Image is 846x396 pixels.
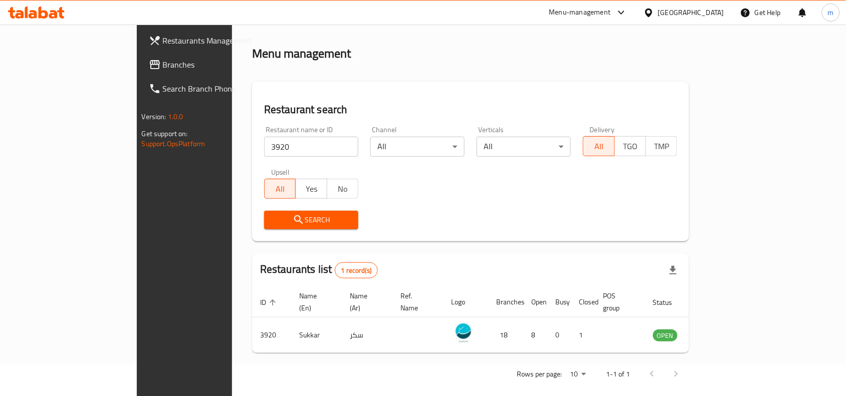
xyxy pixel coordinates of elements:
[443,287,488,317] th: Logo
[488,317,523,353] td: 18
[288,14,292,26] li: /
[252,287,732,353] table: enhanced table
[547,287,571,317] th: Busy
[603,290,633,314] span: POS group
[168,110,183,123] span: 1.0.0
[296,14,362,26] span: Menu management
[653,330,678,341] span: OPEN
[350,290,380,314] span: Name (Ar)
[488,287,523,317] th: Branches
[547,317,571,353] td: 0
[264,211,358,229] button: Search
[650,139,673,154] span: TMP
[264,102,677,117] h2: Restaurant search
[163,59,270,71] span: Branches
[451,320,476,345] img: Sukkar
[260,262,378,278] h2: Restaurants list
[661,258,685,282] div: Export file
[260,296,279,308] span: ID
[252,46,351,62] h2: Menu management
[335,266,378,275] span: 1 record(s)
[658,7,724,18] div: [GEOGRAPHIC_DATA]
[523,287,547,317] th: Open
[566,367,590,382] div: Rows per page:
[342,317,392,353] td: سكر
[614,136,646,156] button: TGO
[264,179,296,199] button: All
[549,7,611,19] div: Menu-management
[163,83,270,95] span: Search Branch Phone
[590,126,615,133] label: Delivery
[331,182,354,196] span: No
[142,127,188,140] span: Get support on:
[606,368,630,380] p: 1-1 of 1
[299,290,330,314] span: Name (En)
[141,53,278,77] a: Branches
[477,137,571,157] div: All
[291,317,342,353] td: Sukkar
[335,262,378,278] div: Total records count
[619,139,642,154] span: TGO
[295,179,327,199] button: Yes
[571,287,595,317] th: Closed
[272,214,350,226] span: Search
[300,182,323,196] span: Yes
[653,296,686,308] span: Status
[400,290,431,314] span: Ref. Name
[264,137,358,157] input: Search for restaurant name or ID..
[141,77,278,101] a: Search Branch Phone
[142,137,205,150] a: Support.OpsPlatform
[141,29,278,53] a: Restaurants Management
[370,137,465,157] div: All
[271,169,290,176] label: Upsell
[646,136,677,156] button: TMP
[327,179,358,199] button: No
[517,368,562,380] p: Rows per page:
[828,7,834,18] span: m
[587,139,610,154] span: All
[269,182,292,196] span: All
[163,35,270,47] span: Restaurants Management
[571,317,595,353] td: 1
[583,136,614,156] button: All
[142,110,166,123] span: Version:
[523,317,547,353] td: 8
